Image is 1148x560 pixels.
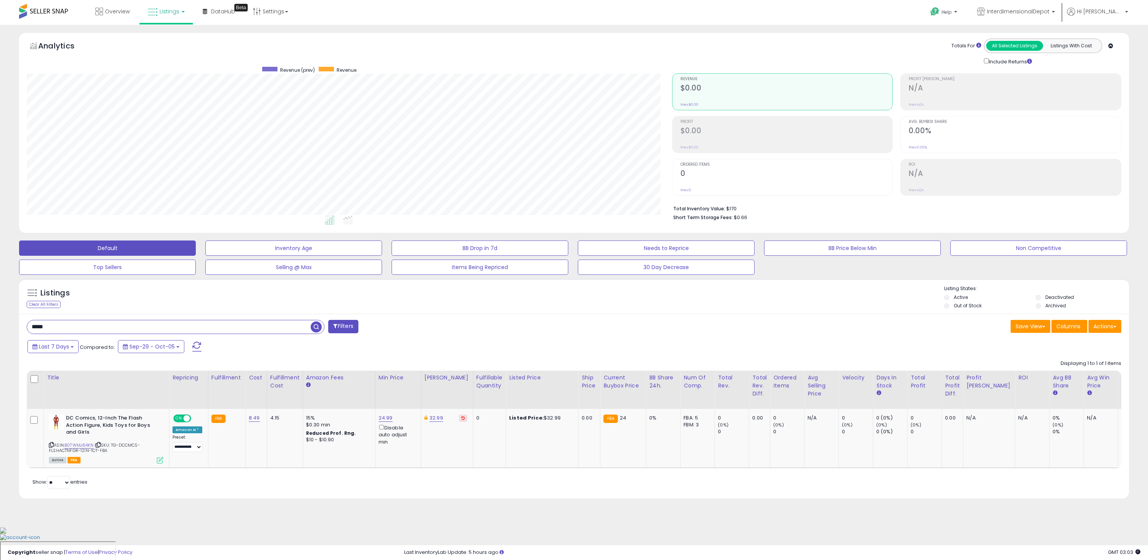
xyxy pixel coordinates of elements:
small: Prev: 0.00% [909,145,927,150]
div: $10 - $10.90 [306,437,369,443]
button: Default [19,240,196,256]
span: Hi [PERSON_NAME] [1077,8,1123,15]
div: Current Buybox Price [603,374,643,390]
b: Short Term Storage Fees: [673,214,733,221]
div: Ordered Items [773,374,801,390]
div: 15% [306,415,369,421]
div: Disable auto adjust min [379,423,415,445]
div: Preset: [173,435,202,452]
div: Avg Win Price [1087,374,1115,390]
div: $32.99 [509,415,572,421]
div: N/A [808,415,833,421]
div: Fulfillable Quantity [476,374,503,390]
span: Show: entries [32,478,87,486]
div: 0 [718,428,749,435]
div: Title [47,374,166,382]
button: Columns [1051,320,1087,333]
span: Revenue (prev) [280,67,315,73]
a: Help [924,1,965,25]
span: Help [942,9,952,15]
a: Hi [PERSON_NAME] [1067,8,1128,25]
b: DC Comics, 12-Inch The Flash Action Figure, Kids Toys for Boys and Girls [66,415,159,438]
b: Reduced Prof. Rng. [306,430,356,436]
i: Get Help [930,7,940,16]
p: Listing States: [944,285,1129,292]
h2: $0.00 [680,126,893,137]
div: 0 [718,415,749,421]
div: 0 [911,428,942,435]
button: Needs to Reprice [578,240,755,256]
h2: 0.00% [909,126,1121,137]
label: Archived [1045,302,1066,309]
div: Totals For [951,42,981,50]
button: All Selected Listings [986,41,1043,51]
span: ROI [909,163,1121,167]
small: (0%) [911,422,921,428]
button: Top Sellers [19,260,196,275]
span: Overview [105,8,130,15]
div: Velocity [842,374,870,382]
div: N/A [1087,415,1112,421]
small: Days In Stock. [876,390,881,397]
div: Cost [249,374,264,382]
h5: Analytics [38,40,89,53]
div: 0 [773,428,804,435]
span: Revenue [680,77,893,81]
label: Deactivated [1045,294,1074,300]
small: Avg Win Price. [1087,390,1092,397]
div: 0% [1053,428,1084,435]
li: $170 [673,203,1116,213]
div: [PERSON_NAME] [424,374,470,382]
div: Profit [PERSON_NAME] [966,374,1012,390]
div: 0% [649,415,674,421]
small: Amazon Fees. [306,382,311,389]
h2: 0 [680,169,893,179]
div: 0 [842,428,873,435]
button: Filters [328,320,358,333]
div: Total Rev. [718,374,746,390]
div: FBM: 3 [684,421,709,428]
span: Compared to: [80,344,115,351]
a: 8.49 [249,414,260,422]
div: BB Share 24h. [649,374,677,390]
span: Last 7 Days [39,343,69,350]
button: Items Being Repriced [392,260,568,275]
small: (0%) [1053,422,1063,428]
div: Days In Stock [876,374,904,390]
div: 0 (0%) [876,415,907,421]
span: 24 [620,414,626,421]
label: Out of Stock [954,302,982,309]
span: Ordered Items [680,163,893,167]
div: Avg Selling Price [808,374,835,398]
a: B07WMJ64KN [64,442,94,449]
div: 0 [842,415,873,421]
button: BB Price Below Min [764,240,941,256]
div: Amazon AI * [173,426,202,433]
div: N/A [1018,415,1043,421]
button: Save View [1011,320,1050,333]
button: Selling @ Max [205,260,382,275]
button: Inventory Age [205,240,382,256]
div: Tooltip anchor [234,4,248,11]
span: Avg. Buybox Share [909,120,1121,124]
div: 0 [911,415,942,421]
a: 32.99 [429,414,443,422]
button: Sep-29 - Oct-05 [118,340,184,353]
a: 24.99 [379,414,393,422]
div: Displaying 1 to 1 of 1 items [1061,360,1121,367]
h2: N/A [909,84,1121,94]
small: FBA [211,415,226,423]
small: (0%) [773,422,784,428]
div: Fulfillment [211,374,242,382]
div: N/A [966,415,1009,421]
div: Listed Price [509,374,575,382]
button: 30 Day Decrease [578,260,755,275]
div: Clear All Filters [27,301,61,308]
small: Prev: 0 [680,188,691,192]
b: Total Inventory Value: [673,205,725,212]
small: Avg BB Share. [1053,390,1057,397]
button: Non Competitive [950,240,1127,256]
div: Include Returns [978,57,1041,66]
span: Profit [680,120,893,124]
div: 0 (0%) [876,428,907,435]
